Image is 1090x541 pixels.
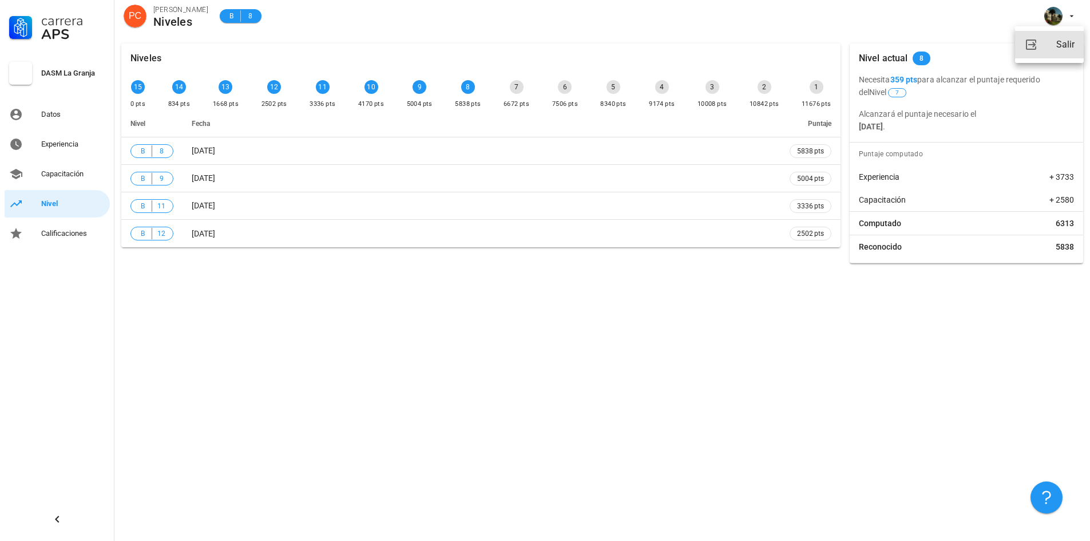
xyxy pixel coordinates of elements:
[1049,171,1074,183] span: + 3733
[192,173,215,183] span: [DATE]
[1056,218,1074,229] span: 6313
[750,98,779,110] div: 10842 pts
[130,98,145,110] div: 0 pts
[130,120,145,128] span: Nivel
[854,143,1083,165] div: Puntaje computado
[138,145,147,157] span: B
[364,80,378,94] div: 10
[157,173,166,184] span: 9
[797,200,824,212] span: 3336 pts
[455,98,481,110] div: 5838 pts
[219,80,232,94] div: 13
[895,89,899,97] span: 7
[859,73,1074,98] p: Necesita para alcanzar el puntaje requerido del
[5,160,110,188] a: Capacitación
[1056,241,1074,252] span: 5838
[192,146,215,155] span: [DATE]
[41,140,105,149] div: Experiencia
[802,98,831,110] div: 11676 pts
[138,200,147,212] span: B
[859,122,883,131] b: [DATE]
[797,145,824,157] span: 5838 pts
[153,4,208,15] div: [PERSON_NAME]
[41,169,105,179] div: Capacitación
[124,5,146,27] div: avatar
[859,171,899,183] span: Experiencia
[192,229,215,238] span: [DATE]
[1056,33,1075,56] div: Salir
[157,228,166,239] span: 12
[919,52,923,65] span: 8
[41,229,105,238] div: Calificaciones
[413,80,426,94] div: 9
[192,120,210,128] span: Fecha
[168,98,191,110] div: 834 pts
[600,98,626,110] div: 8340 pts
[1049,194,1074,206] span: + 2580
[808,120,831,128] span: Puntaje
[138,173,147,184] span: B
[129,5,141,27] span: PC
[1044,7,1063,25] div: avatar
[157,145,166,157] span: 8
[358,98,384,110] div: 4170 pts
[758,80,771,94] div: 2
[261,98,287,110] div: 2502 pts
[780,110,841,137] th: Puntaje
[192,201,215,210] span: [DATE]
[558,80,572,94] div: 6
[130,44,161,73] div: Niveles
[797,228,824,239] span: 2502 pts
[510,80,524,94] div: 7
[607,80,620,94] div: 5
[245,10,255,22] span: 8
[227,10,236,22] span: B
[504,98,529,110] div: 6672 pts
[797,173,824,184] span: 5004 pts
[810,80,823,94] div: 1
[41,110,105,119] div: Datos
[41,14,105,27] div: Carrera
[859,194,906,206] span: Capacitación
[157,200,166,212] span: 11
[213,98,239,110] div: 1668 pts
[183,110,780,137] th: Fecha
[859,241,902,252] span: Reconocido
[5,101,110,128] a: Datos
[655,80,669,94] div: 4
[461,80,475,94] div: 8
[5,220,110,247] a: Calificaciones
[649,98,675,110] div: 9174 pts
[869,88,907,97] span: Nivel
[705,80,719,94] div: 3
[153,15,208,28] div: Niveles
[859,218,901,229] span: Computado
[859,44,908,73] div: Nivel actual
[41,199,105,208] div: Nivel
[316,80,330,94] div: 11
[172,80,186,94] div: 14
[41,27,105,41] div: APS
[552,98,578,110] div: 7506 pts
[41,69,105,78] div: DASM La Granja
[267,80,281,94] div: 12
[310,98,335,110] div: 3336 pts
[131,80,145,94] div: 15
[407,98,433,110] div: 5004 pts
[5,190,110,218] a: Nivel
[697,98,727,110] div: 10008 pts
[121,110,183,137] th: Nivel
[859,108,1074,133] p: Alcanzará el puntaje necesario el .
[138,228,147,239] span: B
[5,131,110,158] a: Experiencia
[890,75,918,84] b: 359 pts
